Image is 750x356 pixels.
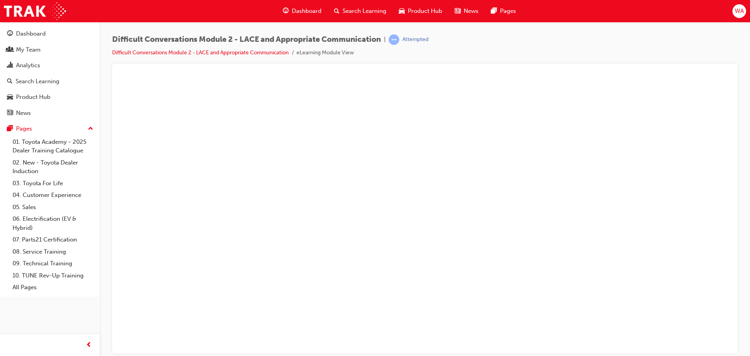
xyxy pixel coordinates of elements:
a: guage-iconDashboard [277,3,328,19]
a: Search Learning [3,74,96,89]
span: Search Learning [343,7,386,16]
div: Analytics [16,61,40,70]
span: | [384,35,386,44]
div: Search Learning [16,77,59,86]
span: Difficult Conversations Module 2 - LACE and Appropriate Communication [112,35,381,44]
div: Attempted [402,36,429,43]
a: 05. Sales [9,201,96,213]
a: 08. Service Training [9,246,96,258]
div: My Team [16,45,41,54]
span: pages-icon [7,125,13,132]
a: 02. New - Toyota Dealer Induction [9,157,96,177]
a: 03. Toyota For Life [9,177,96,190]
a: 09. Technical Training [9,258,96,270]
a: pages-iconPages [485,3,522,19]
span: people-icon [7,47,13,54]
span: prev-icon [86,340,92,350]
button: Pages [3,122,96,136]
a: 07. Parts21 Certification [9,234,96,246]
a: News [3,106,96,120]
span: learningRecordVerb_ATTEMPT-icon [389,34,399,45]
a: car-iconProduct Hub [393,3,448,19]
span: news-icon [455,6,461,16]
span: Product Hub [408,7,442,16]
div: News [16,109,31,118]
li: eLearning Module View [296,48,354,57]
img: Trak [4,2,66,20]
button: WA [732,4,746,18]
span: WA [735,7,744,16]
button: DashboardMy TeamAnalyticsSearch LearningProduct HubNews [3,25,96,122]
a: Dashboard [3,27,96,41]
span: up-icon [88,124,93,134]
a: All Pages [9,281,96,293]
a: Analytics [3,58,96,73]
span: pages-icon [491,6,497,16]
a: 01. Toyota Academy - 2025 Dealer Training Catalogue [9,136,96,157]
a: Difficult Conversations Module 2 - LACE and Appropriate Communication [112,49,289,56]
a: news-iconNews [448,3,485,19]
span: Pages [500,7,516,16]
span: news-icon [7,110,13,117]
span: chart-icon [7,62,13,69]
span: guage-icon [7,30,13,38]
span: guage-icon [283,6,289,16]
a: Product Hub [3,90,96,104]
a: My Team [3,43,96,57]
span: car-icon [7,94,13,101]
span: News [464,7,479,16]
div: Dashboard [16,29,46,38]
a: 10. TUNE Rev-Up Training [9,270,96,282]
a: 06. Electrification (EV & Hybrid) [9,213,96,234]
span: Dashboard [292,7,321,16]
span: car-icon [399,6,405,16]
div: Product Hub [16,93,50,102]
span: search-icon [334,6,339,16]
a: search-iconSearch Learning [328,3,393,19]
div: Pages [16,124,32,133]
a: 04. Customer Experience [9,189,96,201]
span: search-icon [7,78,12,85]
